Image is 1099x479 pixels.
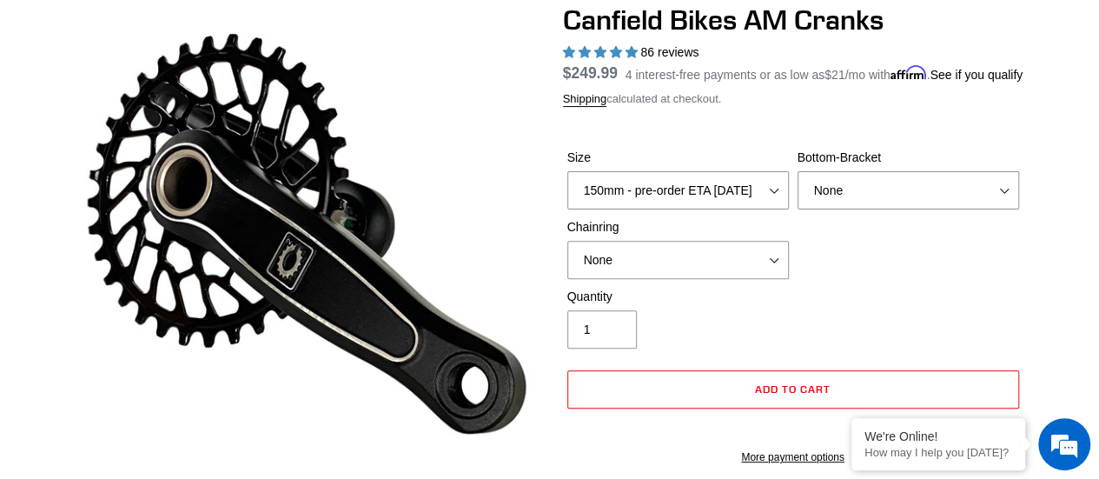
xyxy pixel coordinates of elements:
div: We're Online! [864,429,1012,443]
textarea: Type your message and hit 'Enter' [9,305,331,366]
p: 4 interest-free payments or as low as /mo with . [626,62,1023,84]
div: calculated at checkout. [563,90,1023,108]
a: See if you qualify - Learn more about Affirm Financing (opens in modal) [930,68,1023,82]
button: Add to cart [567,370,1019,409]
h1: Canfield Bikes AM Cranks [563,3,1023,37]
div: Navigation go back [19,96,45,122]
img: d_696896380_company_1647369064580_696896380 [56,87,99,130]
label: Quantity [567,288,789,306]
span: Add to cart [755,383,831,396]
a: More payment options [567,449,1019,465]
span: $21 [824,68,844,82]
label: Bottom-Bracket [798,149,1019,167]
span: 4.97 stars [563,45,641,59]
p: How may I help you today? [864,446,1012,459]
a: Shipping [563,92,607,107]
div: Chat with us now [116,97,318,120]
span: Affirm [890,65,927,80]
div: Minimize live chat window [285,9,327,50]
label: Chainring [567,218,789,236]
span: We're online! [101,134,240,309]
label: Size [567,149,789,167]
span: 86 reviews [640,45,698,59]
span: $249.99 [563,64,618,82]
